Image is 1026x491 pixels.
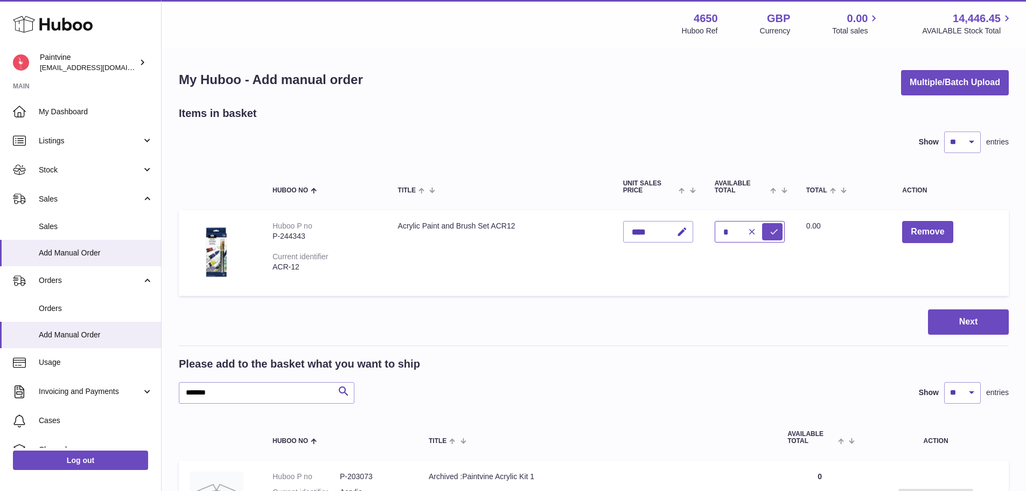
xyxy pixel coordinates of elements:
[39,194,142,204] span: Sales
[13,54,29,71] img: euan@paintvine.co.uk
[273,262,376,272] div: ACR-12
[901,70,1009,95] button: Multiple/Batch Upload
[273,472,340,482] dt: Huboo P no
[39,136,142,146] span: Listings
[715,180,768,194] span: AVAILABLE Total
[767,11,790,26] strong: GBP
[429,438,446,445] span: Title
[922,11,1013,36] a: 14,446.45 AVAILABLE Stock Total
[682,26,718,36] div: Huboo Ref
[39,386,142,397] span: Invoicing and Payments
[39,445,153,455] span: Channels
[928,309,1009,335] button: Next
[787,431,835,445] span: AVAILABLE Total
[273,231,376,241] div: P-244343
[387,210,612,296] td: Acrylic Paint and Brush Set ACR12
[39,107,153,117] span: My Dashboard
[39,275,142,286] span: Orders
[340,472,407,482] dd: P-203073
[179,357,420,371] h2: Please add to the basket what you want to ship
[694,11,718,26] strong: 4650
[806,187,827,194] span: Total
[847,11,868,26] span: 0.00
[39,222,153,232] span: Sales
[179,71,363,88] h1: My Huboo - Add manual order
[902,187,998,194] div: Action
[398,187,416,194] span: Title
[39,165,142,175] span: Stock
[190,221,243,282] img: Acrylic Paint and Brush Set ACR12
[986,137,1009,147] span: entries
[39,330,153,340] span: Add Manual Order
[832,26,880,36] span: Total sales
[863,420,1009,455] th: Action
[902,221,953,243] button: Remove
[953,11,1001,26] span: 14,446.45
[39,416,153,426] span: Cases
[179,106,257,121] h2: Items in basket
[986,388,1009,398] span: entries
[273,187,308,194] span: Huboo no
[832,11,880,36] a: 0.00 Total sales
[13,451,148,470] a: Log out
[919,137,939,147] label: Show
[919,388,939,398] label: Show
[273,438,308,445] span: Huboo no
[40,52,137,73] div: Paintvine
[922,26,1013,36] span: AVAILABLE Stock Total
[623,180,676,194] span: Unit Sales Price
[760,26,791,36] div: Currency
[273,252,329,261] div: Current identifier
[40,63,158,72] span: [EMAIL_ADDRESS][DOMAIN_NAME]
[39,248,153,258] span: Add Manual Order
[39,357,153,368] span: Usage
[39,303,153,314] span: Orders
[806,222,821,230] span: 0.00
[273,222,312,230] div: Huboo P no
